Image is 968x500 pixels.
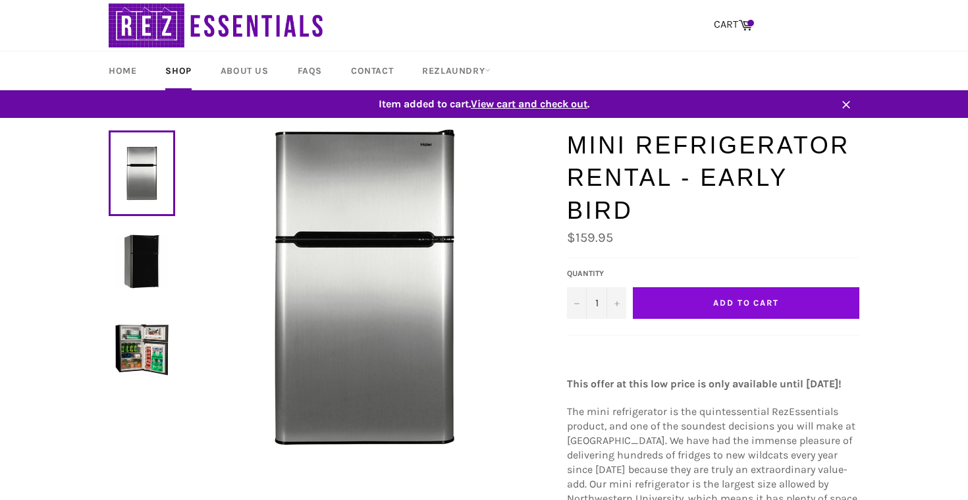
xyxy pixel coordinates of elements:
a: Home [95,51,149,90]
a: RezLaundry [409,51,504,90]
img: Mini Refrigerator Rental - Early Bird [115,323,169,376]
span: View cart and check out [471,97,587,110]
span: Add to Cart [713,298,779,308]
img: Mini Refrigerator Rental - Early Bird [115,235,169,288]
h1: Mini Refrigerator Rental - Early Bird [567,129,859,227]
a: Shop [152,51,204,90]
a: Item added to cart.View cart and check out. [95,90,873,118]
button: Increase quantity [606,287,626,319]
strong: This offer at this low price is only available until [DATE]! [567,377,842,390]
a: FAQs [284,51,335,90]
a: About Us [207,51,282,90]
a: Contact [338,51,406,90]
button: Add to Cart [633,287,859,319]
span: $159.95 [567,230,613,245]
button: Decrease quantity [567,287,587,319]
span: Item added to cart. . [95,97,873,111]
img: Mini Refrigerator Rental - Early Bird [207,129,523,445]
label: Quantity [567,268,626,279]
a: CART [707,11,759,39]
